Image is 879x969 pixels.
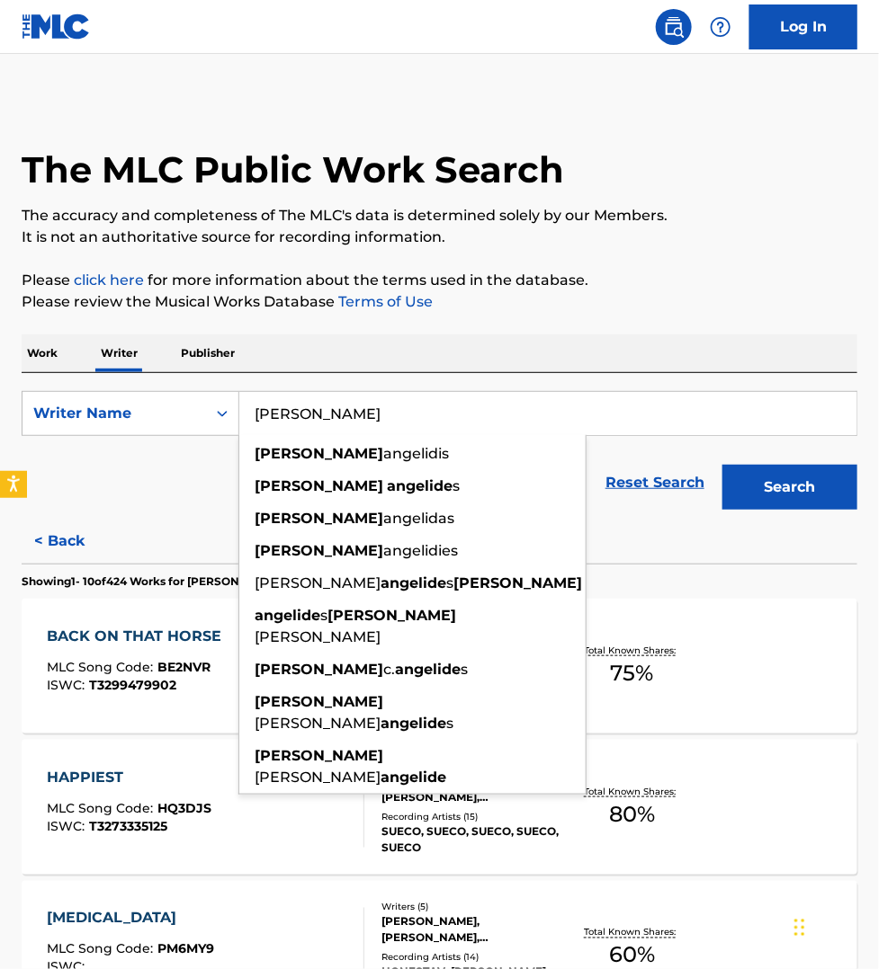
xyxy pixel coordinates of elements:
[22,205,857,227] p: The accuracy and completeness of The MLC's data is determined solely by our Members.
[446,715,453,732] span: s
[381,769,446,786] strong: angelide
[387,477,453,494] strong: angelide
[255,693,383,710] strong: [PERSON_NAME]
[175,334,240,372] p: Publisher
[611,657,654,689] span: 75 %
[22,291,857,313] p: Please review the Musical Works Database
[381,914,563,947] div: [PERSON_NAME], [PERSON_NAME], [PERSON_NAME], [PERSON_NAME], [PERSON_NAME]
[22,334,63,372] p: Work
[584,926,680,939] p: Total Known Shares:
[47,659,157,675] span: MLC Song Code :
[157,659,211,675] span: BE2NVR
[381,810,563,823] div: Recording Artists ( 15 )
[255,628,381,645] span: [PERSON_NAME]
[157,941,214,957] span: PM6MY9
[255,445,383,462] strong: [PERSON_NAME]
[596,463,713,502] a: Reset Search
[383,445,449,462] span: angelidis
[255,607,320,624] strong: angelide
[47,908,214,929] div: [MEDICAL_DATA]
[47,818,89,834] span: ISWC :
[47,767,211,788] div: HAPPIEST
[584,644,680,657] p: Total Known Shares:
[609,798,655,831] span: 80 %
[22,13,91,40] img: MLC Logo
[381,715,446,732] strong: angelide
[656,9,692,45] a: Public Search
[381,823,563,856] div: SUECO, SUECO, SUECO, SUECO, SUECO
[47,941,157,957] span: MLC Song Code :
[74,271,144,289] a: click here
[381,951,563,965] div: Recording Artists ( 14 )
[383,510,454,527] span: angelidas
[22,147,564,192] h1: The MLC Public Work Search
[722,465,857,510] button: Search
[22,519,130,564] button: < Back
[89,818,167,834] span: T3273335125
[255,661,383,678] strong: [PERSON_NAME]
[255,574,381,591] span: [PERSON_NAME]
[710,16,731,38] img: help
[395,661,461,678] strong: angelide
[453,574,582,591] strong: [PERSON_NAME]
[255,747,383,764] strong: [PERSON_NAME]
[335,293,433,310] a: Terms of Use
[789,883,879,969] iframe: Chat Widget
[381,901,563,914] div: Writers ( 5 )
[255,510,383,527] strong: [PERSON_NAME]
[255,542,383,559] strong: [PERSON_NAME]
[320,607,327,624] span: s
[663,16,685,38] img: search
[47,626,230,647] div: BACK ON THAT HORSE
[33,403,195,424] div: Writer Name
[22,599,857,733] a: BACK ON THAT HORSEMLC Song Code:BE2NVRISWC:T3299479902Writers (7)[PERSON_NAME] [PERSON_NAME], [PE...
[255,477,383,494] strong: [PERSON_NAME]
[47,800,157,816] span: MLC Song Code :
[383,661,395,678] span: c.
[584,785,680,798] p: Total Known Shares:
[157,800,211,816] span: HQ3DJS
[383,542,458,559] span: angelidies
[95,334,143,372] p: Writer
[47,677,89,693] span: ISWC :
[327,607,456,624] strong: [PERSON_NAME]
[453,477,460,494] span: s
[794,901,805,955] div: Drag
[22,227,857,248] p: It is not an authoritative source for recording information.
[22,740,857,875] a: HAPPIESTMLC Song Code:HQ3DJSISWC:T3273335125Writers (5)[PERSON_NAME], [PERSON_NAME], [PERSON_NAME...
[749,4,857,49] a: Log In
[461,661,468,678] span: s
[22,573,283,590] p: Showing 1 - 10 of 424 Works for [PERSON_NAME]
[22,391,857,519] form: Search Form
[255,715,381,732] span: [PERSON_NAME]
[89,677,176,693] span: T3299479902
[255,769,381,786] span: [PERSON_NAME]
[22,270,857,291] p: Please for more information about the terms used in the database.
[381,574,446,591] strong: angelide
[703,9,739,45] div: Help
[446,574,453,591] span: s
